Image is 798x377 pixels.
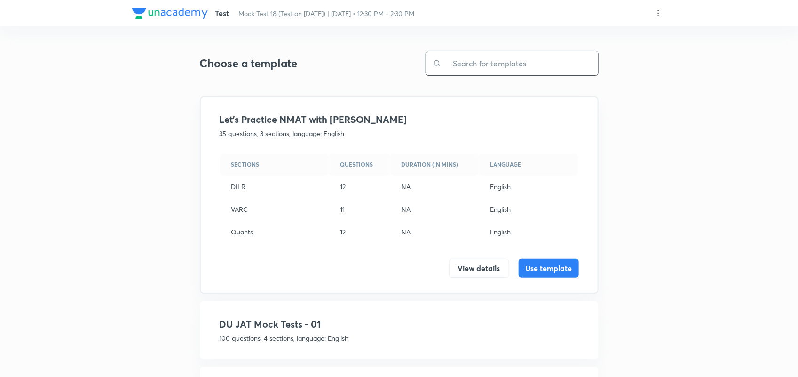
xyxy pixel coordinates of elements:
td: English [479,221,578,243]
td: DILR [220,176,329,198]
span: Mock Test 18 (Test on [DATE]) | [DATE] • 12:30 PM - 2:30 PM [239,9,415,18]
td: 12 [329,176,390,198]
td: NA [390,176,479,198]
p: 35 questions, 3 sections, language: English [220,128,579,138]
button: Use template [519,259,579,278]
td: English [479,198,578,221]
img: Company Logo [132,8,208,19]
input: Search for templates [442,51,598,75]
th: Duration (in mins) [390,154,479,176]
td: Quants [220,221,329,243]
td: 11 [329,198,390,221]
th: Questions [329,154,390,176]
th: Sections [220,154,329,176]
h4: Let's Practice NMAT with [PERSON_NAME] [220,112,579,127]
h4: DU JAT Mock Tests - 01 [220,317,579,331]
td: NA [390,221,479,243]
th: Language [479,154,578,176]
td: 12 [329,221,390,243]
button: View details [449,259,509,278]
h3: Choose a template [200,56,395,70]
p: 100 questions, 4 sections, language: English [220,333,579,343]
td: VARC [220,198,329,221]
td: NA [390,198,479,221]
td: English [479,176,578,198]
span: Test [215,8,229,18]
